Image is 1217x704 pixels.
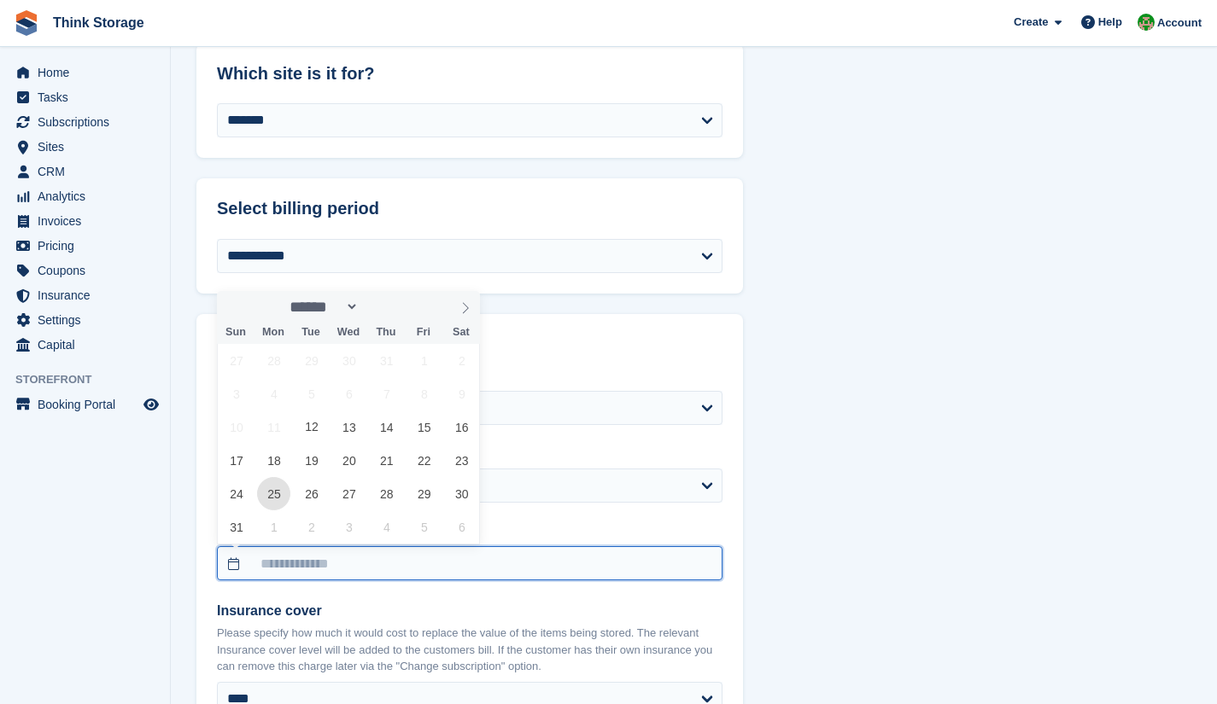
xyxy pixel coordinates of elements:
[295,344,328,377] span: July 29, 2025
[370,477,403,510] span: August 28, 2025
[38,283,140,307] span: Insurance
[9,234,161,258] a: menu
[445,477,478,510] span: August 30, 2025
[9,85,161,109] a: menu
[9,308,161,332] a: menu
[295,477,328,510] span: August 26, 2025
[38,110,140,134] span: Subscriptions
[407,444,441,477] span: August 22, 2025
[38,160,140,183] span: CRM
[9,110,161,134] a: menu
[257,510,290,544] span: September 1, 2025
[141,394,161,415] a: Preview store
[295,410,328,444] span: August 12, 2025
[255,327,292,338] span: Mon
[370,510,403,544] span: September 4, 2025
[257,477,290,510] span: August 25, 2025
[407,477,441,510] span: August 29, 2025
[257,444,290,477] span: August 18, 2025
[9,393,161,416] a: menu
[1098,14,1122,31] span: Help
[219,377,253,410] span: August 3, 2025
[257,410,290,444] span: August 11, 2025
[1014,14,1048,31] span: Create
[445,510,478,544] span: September 6, 2025
[370,377,403,410] span: August 7, 2025
[9,61,161,84] a: menu
[445,410,478,444] span: August 16, 2025
[38,135,140,159] span: Sites
[38,184,140,208] span: Analytics
[9,259,161,282] a: menu
[9,135,161,159] a: menu
[332,477,366,510] span: August 27, 2025
[367,327,405,338] span: Thu
[405,327,442,338] span: Fri
[295,377,328,410] span: August 5, 2025
[445,444,478,477] span: August 23, 2025
[217,625,723,675] p: Please specify how much it would cost to replace the value of the items being stored. The relevan...
[407,344,441,377] span: August 1, 2025
[292,327,330,338] span: Tue
[332,444,366,477] span: August 20, 2025
[9,333,161,357] a: menu
[330,327,367,338] span: Wed
[219,444,253,477] span: August 17, 2025
[46,9,151,37] a: Think Storage
[370,444,403,477] span: August 21, 2025
[219,477,253,510] span: August 24, 2025
[217,199,723,218] h2: Select billing period
[14,10,39,36] img: stora-icon-8386f47178a22dfd0bd8f6a31ec36ba5ce8667c1dd55bd0f319d3a0aa187defe.svg
[219,410,253,444] span: August 10, 2025
[445,344,478,377] span: August 2, 2025
[9,209,161,233] a: menu
[332,344,366,377] span: July 30, 2025
[9,283,161,307] a: menu
[217,327,255,338] span: Sun
[295,444,328,477] span: August 19, 2025
[38,393,140,416] span: Booking Portal
[219,344,253,377] span: July 27, 2025
[407,377,441,410] span: August 8, 2025
[38,85,140,109] span: Tasks
[1157,15,1202,32] span: Account
[38,308,140,332] span: Settings
[38,333,140,357] span: Capital
[38,234,140,258] span: Pricing
[217,601,723,621] label: Insurance cover
[284,298,360,316] select: Month
[442,327,480,338] span: Sat
[332,510,366,544] span: September 3, 2025
[257,377,290,410] span: August 4, 2025
[295,510,328,544] span: September 2, 2025
[370,344,403,377] span: July 31, 2025
[332,377,366,410] span: August 6, 2025
[359,298,412,316] input: Year
[9,160,161,183] a: menu
[1138,14,1155,31] img: Sarah Mackie
[257,344,290,377] span: July 28, 2025
[38,259,140,282] span: Coupons
[332,410,366,444] span: August 13, 2025
[370,410,403,444] span: August 14, 2025
[445,377,478,410] span: August 9, 2025
[38,61,140,84] span: Home
[38,209,140,233] span: Invoices
[9,184,161,208] a: menu
[219,510,253,544] span: August 31, 2025
[217,64,723,84] h2: Which site is it for?
[407,510,441,544] span: September 5, 2025
[407,410,441,444] span: August 15, 2025
[15,371,170,388] span: Storefront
